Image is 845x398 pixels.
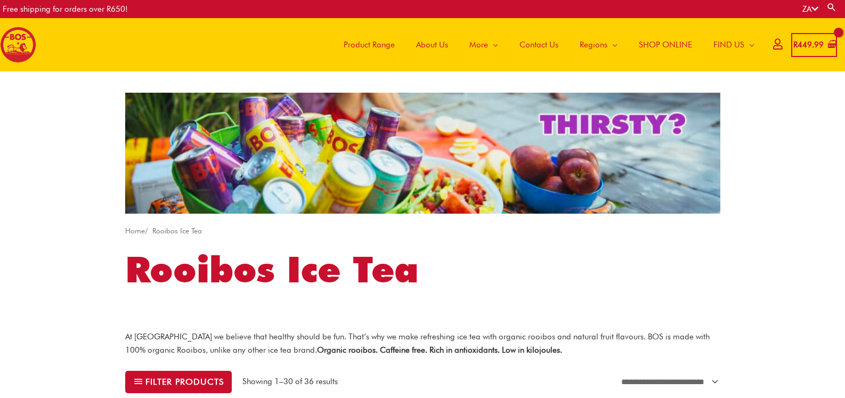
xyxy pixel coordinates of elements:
[125,330,720,357] p: At [GEOGRAPHIC_DATA] we believe that healthy should be fun. That’s why we make refreshing ice tea...
[628,18,703,71] a: SHOP ONLINE
[325,18,765,71] nav: Site Navigation
[459,18,509,71] a: More
[519,29,558,61] span: Contact Us
[569,18,628,71] a: Regions
[791,33,837,57] a: View Shopping Cart, 1 items
[405,18,459,71] a: About Us
[125,245,720,295] h1: Rooibos Ice Tea
[125,224,720,238] nav: Breadcrumb
[793,40,798,50] span: R
[344,29,395,61] span: Product Range
[317,345,562,355] strong: Organic rooibos. Caffeine free. Rich in antioxidants. Low in kilojoules.
[125,93,720,214] img: screenshot
[469,29,488,61] span: More
[416,29,448,61] span: About Us
[125,371,232,393] button: Filter products
[125,226,145,235] a: Home
[580,29,607,61] span: Regions
[713,29,744,61] span: FIND US
[242,376,338,388] p: Showing 1–30 of 36 results
[615,374,720,390] select: Shop order
[793,40,824,50] bdi: 449.99
[333,18,405,71] a: Product Range
[509,18,569,71] a: Contact Us
[826,2,837,12] a: Search button
[145,378,224,386] span: Filter products
[802,4,818,14] a: ZA
[639,29,692,61] span: SHOP ONLINE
